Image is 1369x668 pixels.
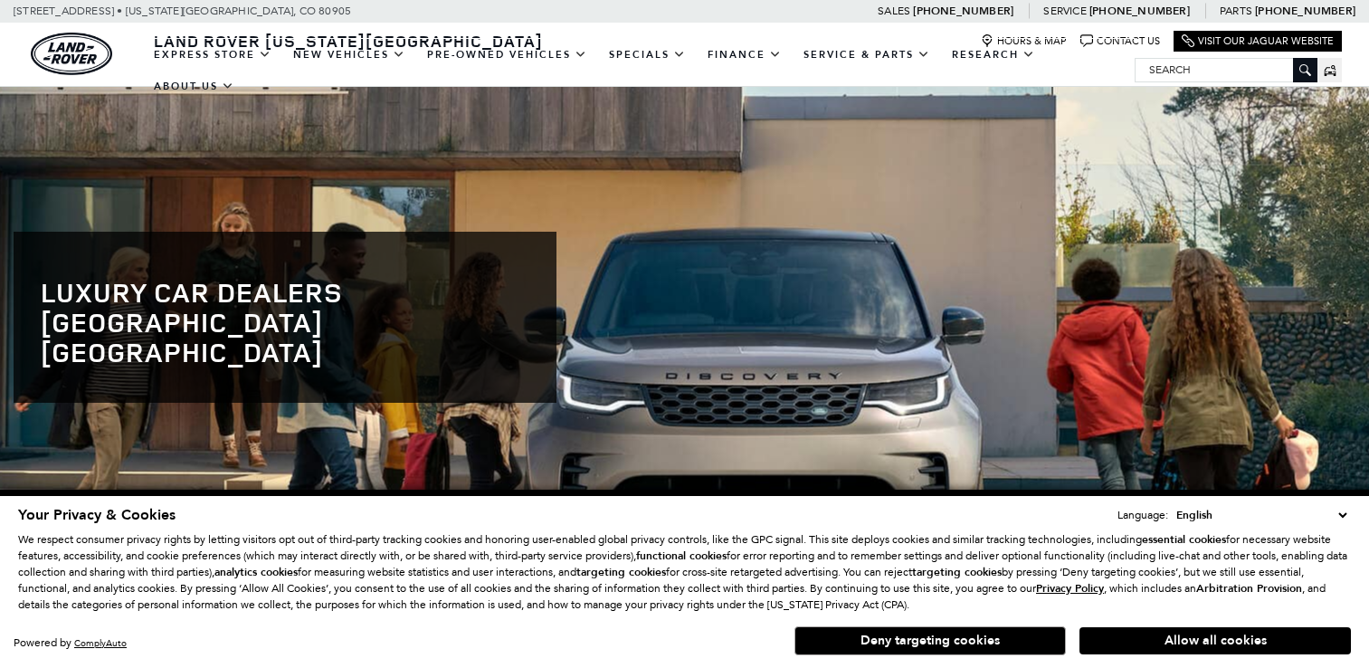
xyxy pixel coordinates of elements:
[598,39,697,71] a: Specials
[1172,506,1351,524] select: Language Select
[31,33,112,75] img: Land Rover
[1089,4,1190,18] a: [PHONE_NUMBER]
[1036,581,1104,596] u: Privacy Policy
[1136,59,1317,81] input: Search
[154,30,543,52] span: Land Rover [US_STATE][GEOGRAPHIC_DATA]
[214,565,298,579] strong: analytics cookies
[1182,34,1334,48] a: Visit Our Jaguar Website
[1142,532,1226,547] strong: essential cookies
[143,39,282,71] a: EXPRESS STORE
[143,39,1135,102] nav: Main Navigation
[31,33,112,75] a: land-rover
[143,30,554,52] a: Land Rover [US_STATE][GEOGRAPHIC_DATA]
[74,637,127,649] a: ComplyAuto
[981,34,1067,48] a: Hours & Map
[1255,4,1355,18] a: [PHONE_NUMBER]
[697,39,793,71] a: Finance
[1079,627,1351,654] button: Allow all cookies
[576,565,666,579] strong: targeting cookies
[636,549,727,563] strong: functional cookies
[1043,5,1086,17] span: Service
[282,39,416,71] a: New Vehicles
[1196,581,1302,596] strong: Arbitration Provision
[14,637,127,649] div: Powered by
[1036,582,1104,595] a: Privacy Policy
[794,626,1066,655] button: Deny targeting cookies
[18,531,1351,613] p: We respect consumer privacy rights by letting visitors opt out of third-party tracking cookies an...
[1117,510,1168,520] div: Language:
[14,5,351,17] a: [STREET_ADDRESS] • [US_STATE][GEOGRAPHIC_DATA], CO 80905
[878,5,910,17] span: Sales
[941,39,1046,71] a: Research
[416,39,598,71] a: Pre-Owned Vehicles
[143,71,245,102] a: About Us
[41,277,529,367] h1: Luxury Car Dealers [GEOGRAPHIC_DATA] [GEOGRAPHIC_DATA]
[1080,34,1160,48] a: Contact Us
[913,4,1013,18] a: [PHONE_NUMBER]
[912,565,1002,579] strong: targeting cookies
[1220,5,1252,17] span: Parts
[18,505,176,525] span: Your Privacy & Cookies
[793,39,941,71] a: Service & Parts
